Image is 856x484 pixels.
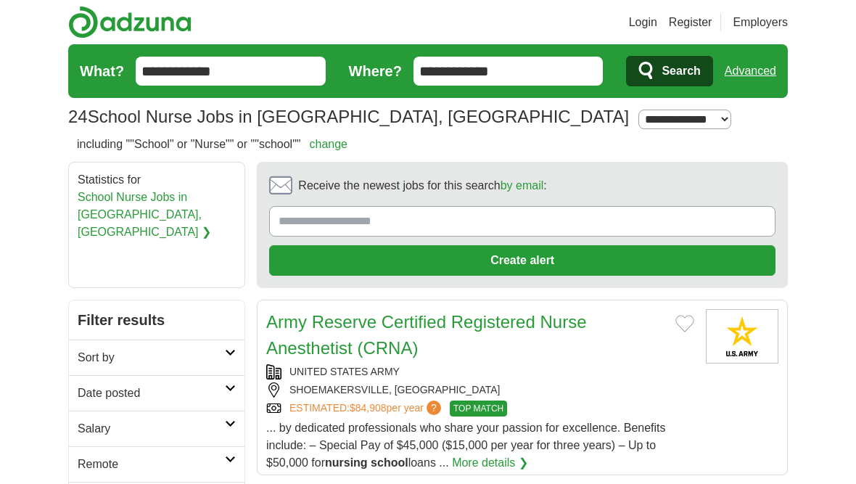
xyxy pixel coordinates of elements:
[78,171,236,241] div: Statistics for
[452,454,528,472] a: More details ❯
[269,245,775,276] button: Create alert
[629,14,657,31] a: Login
[80,60,124,82] label: What?
[68,107,629,126] h1: School Nurse Jobs in [GEOGRAPHIC_DATA], [GEOGRAPHIC_DATA]
[725,57,776,86] a: Advanced
[325,456,368,469] strong: nursing
[427,401,441,415] span: ?
[298,177,546,194] span: Receive the newest jobs for this search :
[669,14,712,31] a: Register
[350,402,387,414] span: $84,908
[68,6,192,38] img: Adzuna logo
[78,456,225,473] h2: Remote
[706,309,778,364] img: United States Army logo
[675,315,694,332] button: Add to favorite jobs
[289,366,400,377] a: UNITED STATES ARMY
[69,300,244,340] h2: Filter results
[266,382,694,398] div: SHOEMAKERSVILLE, [GEOGRAPHIC_DATA]
[78,420,225,438] h2: Salary
[69,340,244,375] a: Sort by
[78,191,211,238] a: School Nurse Jobs in [GEOGRAPHIC_DATA], [GEOGRAPHIC_DATA] ❯
[266,312,586,358] a: Army Reserve Certified Registered Nurse Anesthetist (CRNA)
[69,411,244,446] a: Salary
[626,56,712,86] button: Search
[69,375,244,411] a: Date posted
[501,179,544,192] a: by email
[349,60,402,82] label: Where?
[733,14,788,31] a: Employers
[309,138,347,150] a: change
[78,349,225,366] h2: Sort by
[78,385,225,402] h2: Date posted
[450,401,507,417] span: TOP MATCH
[68,104,88,130] span: 24
[289,401,444,417] a: ESTIMATED:$84,908per year?
[371,456,408,469] strong: school
[266,422,666,469] span: ... by dedicated professionals who share your passion for excellence. Benefits include: – Special...
[77,136,347,153] h2: including ""School" or "Nurse"" or ""school""
[69,446,244,482] a: Remote
[662,57,700,86] span: Search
